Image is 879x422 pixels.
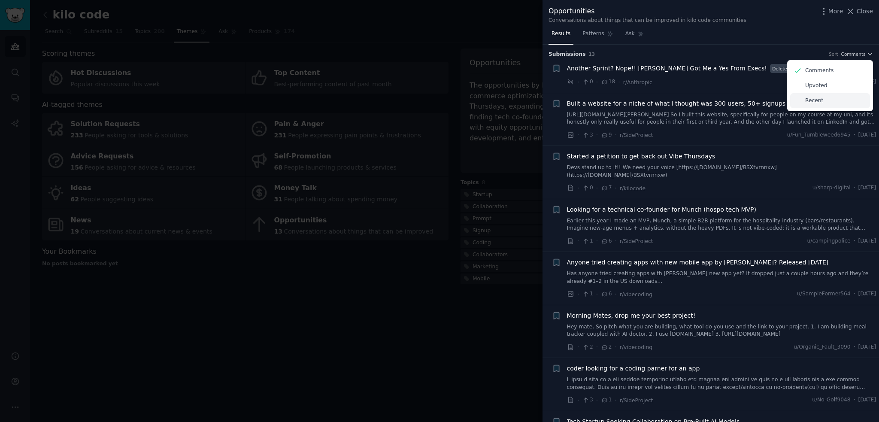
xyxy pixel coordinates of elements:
span: More [828,7,843,16]
span: · [577,237,579,246]
span: · [854,396,855,404]
a: Looking for a technical co-founder for Munch (hospo tech MVP) [567,205,757,214]
div: Conversations about things that can be improved in kilo code communities [549,17,746,24]
span: · [596,184,598,193]
a: Another Sprint? Nope!! [PERSON_NAME] Got Me a Yes From Execs! [567,64,767,73]
span: · [615,343,617,352]
button: Comments [841,51,873,57]
a: L ipsu d sita co a eli seddoe temporinc utlabo etd magnaa eni admini ve quis no e ull laboris nis... [567,376,876,391]
p: Upvoted [805,82,827,90]
span: Results [552,30,570,38]
span: [DATE] [858,396,876,404]
span: 6 [601,290,612,298]
span: · [596,343,598,352]
span: 0 [582,78,593,86]
span: · [615,184,617,193]
span: · [577,343,579,352]
span: · [596,78,598,87]
span: r/vibecoding [620,344,652,350]
span: r/SideProject [620,398,653,404]
span: [DATE] [858,290,876,298]
a: Built a website for a niche of what I thought was 300 users, 50+ signups later, people want more... [567,99,866,108]
span: 2 [582,343,593,351]
a: coder looking for a coding parner for an app [567,364,700,373]
span: u/Fun_Tumbleweed6945 [787,131,851,139]
div: Sort [829,51,838,57]
span: 6 [601,237,612,245]
span: u/No-Golf9048 [812,396,851,404]
span: 3 [582,131,593,139]
a: Devs stand up to it!! We need your voice [https://[DOMAIN_NAME]/BSXtvrnnxw](https://[DOMAIN_NAME]... [567,164,876,179]
span: r/Anthropic [623,79,652,85]
span: 7 [601,184,612,192]
span: Deleted [770,64,792,73]
span: · [615,237,617,246]
a: Started a petition to get back out Vibe Thursdays [567,152,715,161]
span: · [615,290,617,299]
span: r/kilocode [620,185,646,191]
span: · [577,184,579,193]
a: Earlier this year I made an MVP, Munch, a simple B2B platform for the hospitality industry (bars/... [567,217,876,232]
span: · [854,184,855,192]
span: Patterns [582,30,604,38]
button: More [819,7,843,16]
span: [DATE] [858,131,876,139]
span: · [615,396,617,405]
span: u/Organic_Fault_3090 [794,343,850,351]
span: · [596,396,598,405]
span: · [577,78,579,87]
span: 18 [601,78,615,86]
span: [DATE] [858,237,876,245]
span: u/sharp-digital [812,184,851,192]
span: 1 [601,396,612,404]
span: 1 [582,237,593,245]
a: Hey mate, So pitch what you are building, what tool do you use and the link to your project. 1. I... [567,323,876,338]
span: 1 [582,290,593,298]
span: · [596,237,598,246]
span: · [577,396,579,405]
a: Ask [622,27,647,45]
a: Patterns [579,27,616,45]
span: 0 [582,184,593,192]
span: r/SideProject [620,238,653,244]
span: [DATE] [858,184,876,192]
span: · [854,131,855,139]
span: r/SideProject [620,132,653,138]
p: Comments [805,67,834,75]
span: · [596,290,598,299]
span: · [854,237,855,245]
span: 3 [582,396,593,404]
span: · [854,343,855,351]
span: 13 [589,52,595,57]
span: Close [857,7,873,16]
span: r/vibecoding [620,291,652,298]
span: 2 [601,343,612,351]
a: Results [549,27,573,45]
span: · [577,290,579,299]
span: u/SampleFormer564 [797,290,851,298]
span: · [618,78,620,87]
a: [URL][DOMAIN_NAME][PERSON_NAME] So I built this website, specifically for people on my course at ... [567,111,876,126]
a: Morning Mates, drop me your best project! [567,311,696,320]
span: · [854,290,855,298]
a: Has anyone tried creating apps with [PERSON_NAME] new app yet? It dropped just a couple hours ago... [567,270,876,285]
span: Submission s [549,51,586,58]
div: Opportunities [549,6,746,17]
span: 9 [601,131,612,139]
span: [DATE] [858,343,876,351]
span: · [577,131,579,140]
span: Comments [841,51,866,57]
button: Close [846,7,873,16]
p: Recent [805,97,823,105]
span: u/campingpolice [807,237,851,245]
span: · [596,131,598,140]
span: Ask [625,30,635,38]
a: Anyone tried creating apps with new mobile app by [PERSON_NAME]? Released [DATE] [567,258,829,267]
